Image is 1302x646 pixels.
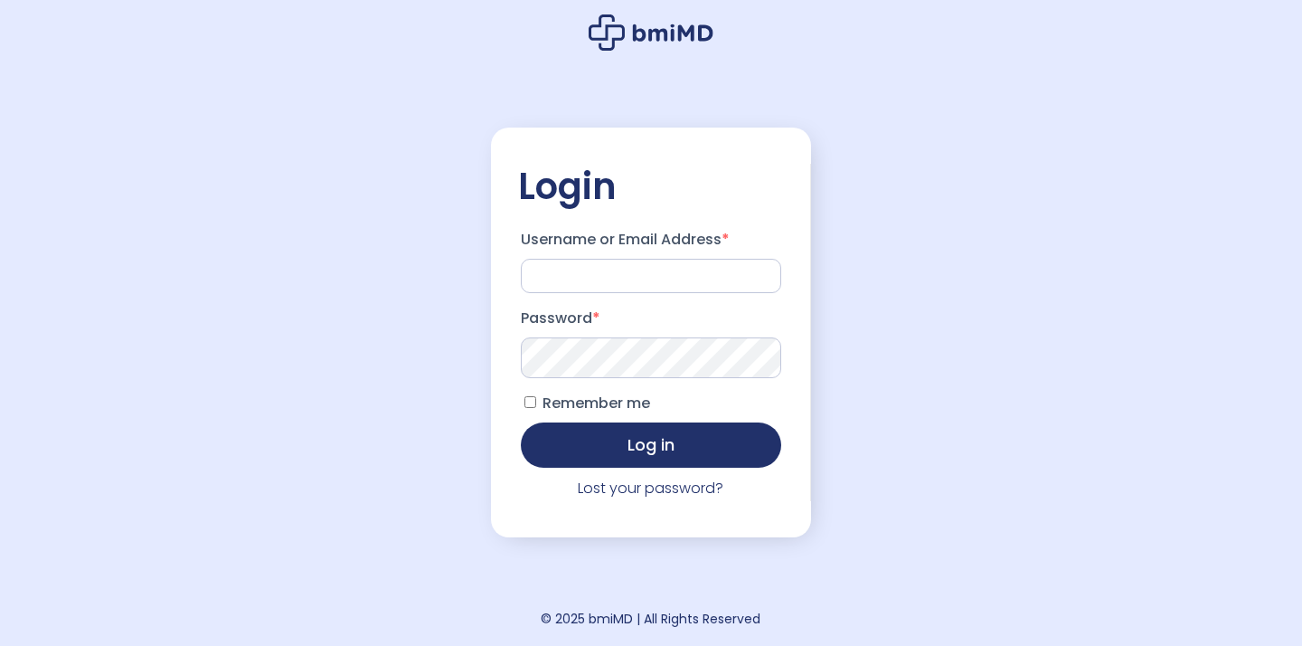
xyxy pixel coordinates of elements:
h2: Login [518,164,784,209]
a: Lost your password? [578,478,723,499]
label: Username or Email Address [521,225,781,254]
div: © 2025 bmiMD | All Rights Reserved [541,606,760,632]
button: Log in [521,423,781,468]
label: Password [521,304,781,333]
span: Remember me [542,393,650,413]
input: Remember me [524,396,536,408]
